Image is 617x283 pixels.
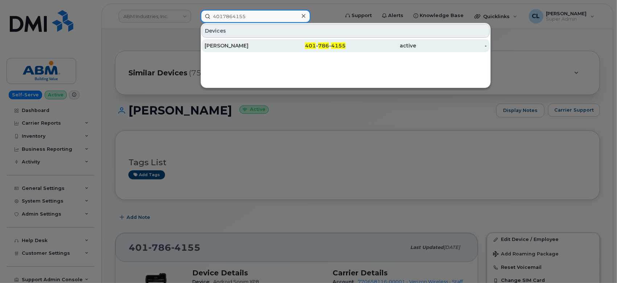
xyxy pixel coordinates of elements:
[416,42,487,49] div: -
[305,42,316,49] span: 401
[202,39,490,52] a: [PERSON_NAME]401-786-4155active-
[318,42,329,49] span: 786
[346,42,416,49] div: active
[205,42,275,49] div: [PERSON_NAME]
[202,24,490,38] div: Devices
[275,42,346,49] div: - -
[331,42,346,49] span: 4155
